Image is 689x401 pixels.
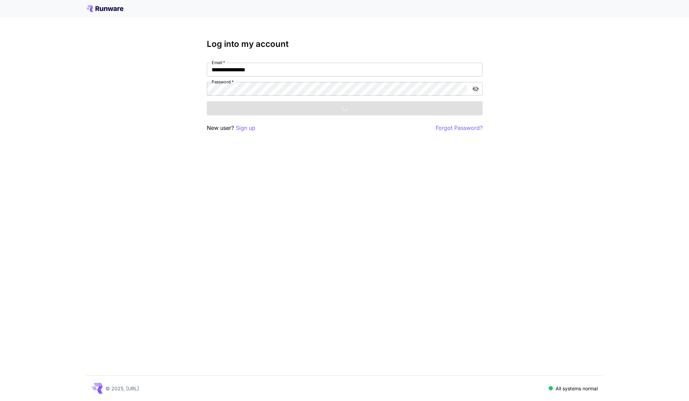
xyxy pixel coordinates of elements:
label: Email [212,60,225,65]
button: toggle password visibility [469,83,482,95]
p: All systems normal [556,385,598,392]
button: Sign up [236,124,255,132]
p: New user? [207,124,255,132]
h3: Log into my account [207,39,483,49]
p: © 2025, [URL] [105,385,139,392]
label: Password [212,79,234,85]
button: Forgot Password? [436,124,483,132]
